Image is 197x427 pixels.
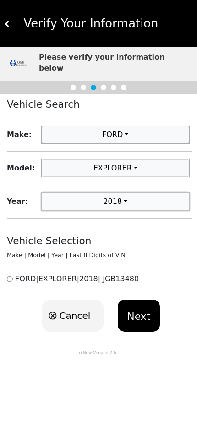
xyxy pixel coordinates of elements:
div: Make | Model | Year | Last 8 Digits of VIN [7,251,192,259]
button: Cancel [42,300,104,332]
b: Model : [7,163,37,174]
h6: FORD | EXPLORER | 2018 | JGB13480 [15,274,139,283]
button: Next [118,300,159,332]
h4: Vehicle Search [7,99,192,110]
button: 2018 [42,193,189,210]
img: trx now logo [9,58,27,68]
img: white carat left [4,21,11,27]
button: FORD [42,126,189,143]
b: Year : [7,196,37,207]
h4: Vehicle Selection [7,235,192,247]
div: Verify Your Information [11,15,193,33]
button: EXPLORER [42,159,189,177]
span: Cancel [59,309,90,323]
strong: Please verify your information below [39,53,164,72]
b: Make : [7,129,37,140]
